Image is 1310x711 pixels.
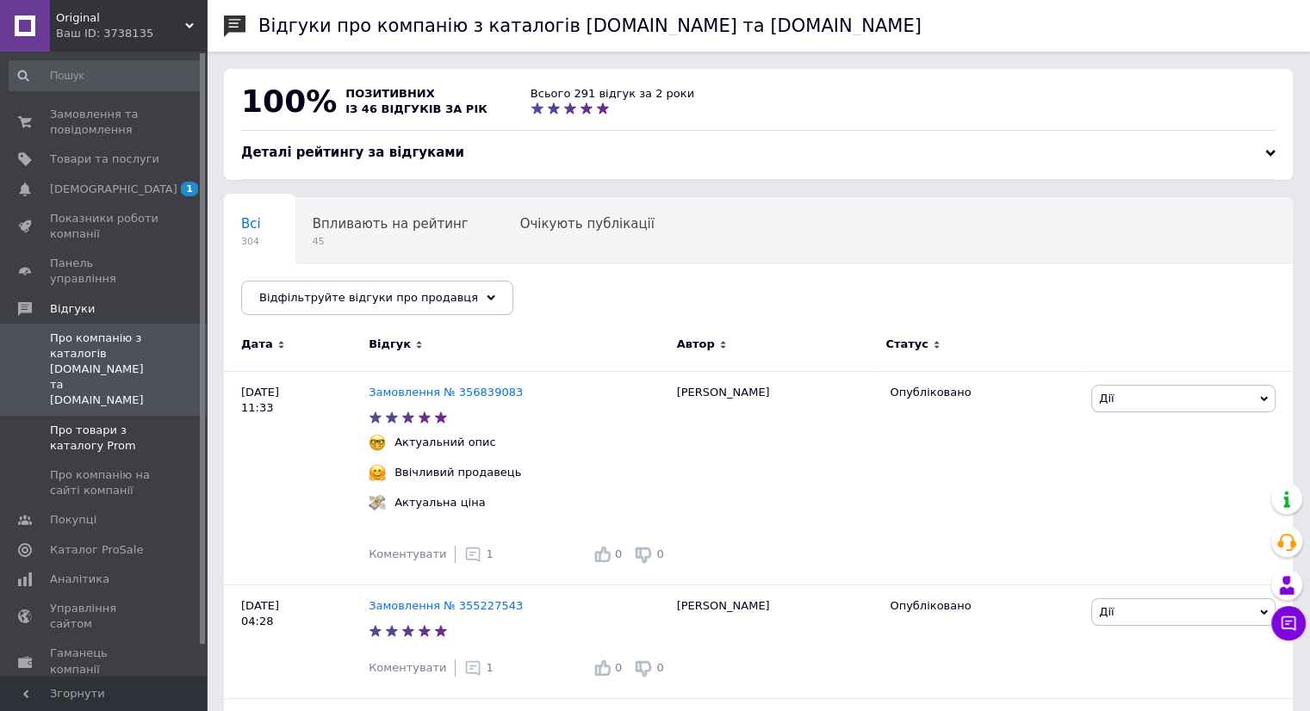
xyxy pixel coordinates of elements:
[313,216,469,232] span: Впливають на рейтинг
[615,661,622,674] span: 0
[1099,605,1114,618] span: Дії
[885,337,928,352] span: Статус
[50,542,143,558] span: Каталог ProSale
[677,337,715,352] span: Автор
[50,151,159,167] span: Товари та послуги
[313,235,469,248] span: 45
[50,256,159,287] span: Панель управління
[345,102,487,115] span: із 46 відгуків за рік
[390,465,525,480] div: Ввічливий продавець
[259,291,478,304] span: Відфільтруйте відгуки про продавця
[56,26,207,41] div: Ваш ID: 3738135
[50,572,109,587] span: Аналітика
[224,371,369,584] div: [DATE] 11:33
[258,15,922,36] h1: Відгуки про компанію з каталогів [DOMAIN_NAME] та [DOMAIN_NAME]
[9,60,203,91] input: Пошук
[464,546,493,563] div: 1
[1271,606,1306,640] button: Чат з покупцем
[50,107,159,138] span: Замовлення та повідомлення
[241,145,464,160] span: Деталі рейтингу за відгуками
[390,435,500,450] div: Актуальний опис
[369,547,446,562] div: Коментувати
[50,423,159,454] span: Про товари з каталогу Prom
[345,87,435,100] span: позитивних
[224,584,369,699] div: [DATE] 04:28
[50,301,95,317] span: Відгуки
[531,86,694,102] div: Всього 291 відгук за 2 роки
[50,211,159,242] span: Показники роботи компанії
[369,661,446,674] span: Коментувати
[486,547,493,560] span: 1
[241,83,337,119] span: 100%
[486,661,493,674] span: 1
[241,235,261,248] span: 304
[369,386,523,399] a: Замовлення № 356839083
[369,599,523,612] a: Замовлення № 355227543
[668,584,882,699] div: [PERSON_NAME]
[369,547,446,560] span: Коментувати
[369,494,386,511] img: :money_with_wings:
[369,660,446,676] div: Коментувати
[369,464,386,481] img: :hugging_face:
[241,144,1276,162] div: Деталі рейтингу за відгуками
[890,598,1078,614] div: Опубліковано
[181,182,198,196] span: 1
[369,337,411,352] span: Відгук
[656,661,663,674] span: 0
[50,331,159,409] span: Про компанію з каталогів [DOMAIN_NAME] та [DOMAIN_NAME]
[241,337,273,352] span: Дата
[50,601,159,632] span: Управління сайтом
[1099,392,1114,405] span: Дії
[668,371,882,584] div: [PERSON_NAME]
[656,547,663,560] span: 0
[50,646,159,677] span: Гаманець компанії
[50,467,159,498] span: Про компанію на сайті компанії
[369,434,386,451] img: :nerd_face:
[241,281,416,297] span: Опубліковані без комен...
[520,216,655,232] span: Очікують публікації
[890,385,1078,400] div: Опубліковано
[464,659,493,677] div: 1
[224,263,450,329] div: Опубліковані без коментаря
[50,182,177,197] span: [DEMOGRAPHIC_DATA]
[50,512,96,528] span: Покупці
[390,495,489,510] div: Актуальна ціна
[241,216,261,232] span: Всі
[615,547,622,560] span: 0
[56,10,185,26] span: Original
